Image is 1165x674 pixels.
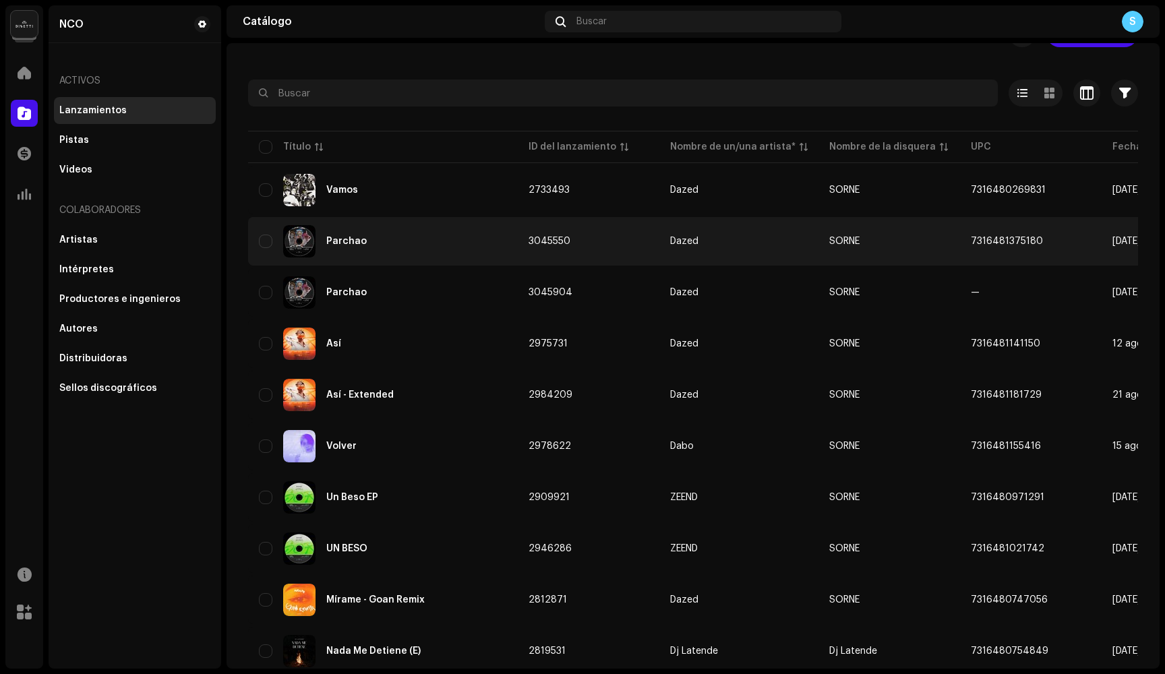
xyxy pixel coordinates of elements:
span: 7316480971291 [971,493,1044,502]
div: Sellos discográficos [59,383,157,394]
div: Intérpretes [59,264,114,275]
div: Lanzamientos [59,105,127,116]
span: 7316480754849 [971,646,1048,656]
span: Dj Latende [829,646,877,656]
span: ZEEND [670,544,808,553]
span: 26 mar 2025 [1112,185,1141,195]
img: a3be0503-4ea6-495b-9c58-a35aa1ae9ca6 [283,635,316,667]
div: Dabo [670,441,694,451]
re-a-nav-header: Activos [54,65,216,97]
span: 7316481375180 [971,237,1043,246]
div: Autores [59,324,98,334]
div: Vamos [326,185,358,195]
div: Mírame - Goan Remix [326,595,425,605]
div: Catálogo [243,16,539,27]
img: f02e1c7a-c296-40c9-8a80-e859f73935db [283,532,316,565]
span: 7316481141150 [971,339,1040,348]
div: ZEEND [670,544,698,553]
re-m-nav-item: Distribuidoras [54,345,216,372]
div: Título [283,140,311,154]
re-a-nav-header: Colaboradores [54,194,216,226]
span: 7316480747056 [971,595,1048,605]
div: UN BESO [326,544,367,553]
div: Parchao [326,288,367,297]
span: 4 jul 2025 [1112,493,1141,502]
span: — [971,288,980,297]
div: Dazed [670,288,698,297]
re-m-nav-item: Artistas [54,226,216,253]
span: 14 jul 2025 [1112,544,1141,553]
span: 27 may 2025 [1112,646,1141,656]
div: Nada Me Detiene (E) [326,646,421,656]
div: Dazed [670,237,698,246]
img: 0c5d79a6-b395-4414-a48b-2317ac2cc284 [283,174,316,206]
div: Dazed [670,595,698,605]
re-m-nav-item: Lanzamientos [54,97,216,124]
span: SORNE [829,185,860,195]
div: Dj Latende [670,646,718,656]
span: Dj Latende [670,646,808,656]
div: Videos [59,164,92,175]
img: a66e3729-3066-41fb-b880-3a60d9d9990f [283,328,316,360]
span: 2975731 [529,339,568,348]
div: NCO [59,19,84,30]
span: 7316481181729 [971,390,1042,400]
div: Parchao [326,237,367,246]
span: 2819531 [529,646,566,656]
span: ZEEND [670,493,808,502]
span: SORNE [829,493,860,502]
div: Artistas [59,235,98,245]
span: 7316481155416 [971,441,1041,451]
span: Dazed [670,288,808,297]
img: 810d62cc-97c1-4bdb-b723-56defe08e0df [283,379,316,411]
span: 2909921 [529,493,570,502]
div: Productores e ingenieros [59,294,181,305]
re-m-nav-item: Intérpretes [54,256,216,283]
span: Dazed [670,390,808,400]
div: Un Beso EP [326,493,378,502]
span: Buscar [576,16,607,27]
span: 22 may 2025 [1112,595,1141,605]
div: Dazed [670,390,698,400]
div: Pistas [59,135,89,146]
img: d533ffa4-8728-4e24-8d10-2f52ace10bd1 [283,584,316,616]
div: ZEEND [670,493,698,502]
div: Volver [326,441,357,451]
span: 2812871 [529,595,567,605]
span: 7 oct 2025 [1112,288,1141,297]
div: Así [326,339,341,348]
span: Dazed [670,237,808,246]
span: 6 oct 2025 [1112,237,1141,246]
span: Dazed [670,595,808,605]
div: Dazed [670,185,698,195]
span: SORNE [829,237,860,246]
span: 3045550 [529,237,570,246]
img: 02a7c2d3-3c89-4098-b12f-2ff2945c95ee [11,11,38,38]
span: SORNE [829,441,860,451]
span: Dazed [670,339,808,348]
span: Dazed [670,185,808,195]
div: ID del lanzamiento [529,140,616,154]
span: SORNE [829,595,860,605]
re-m-nav-item: Sellos discográficos [54,375,216,402]
re-m-nav-item: Videos [54,156,216,183]
input: Buscar [248,80,998,106]
img: b9be446b-e3b7-469b-9e92-66676475258e [283,430,316,462]
span: 7316481021742 [971,544,1044,553]
span: 7316480269831 [971,185,1046,195]
span: SORNE [829,390,860,400]
div: Distribuidoras [59,353,127,364]
span: SORNE [829,288,860,297]
span: SORNE [829,544,860,553]
img: aef85f96-034f-48f6-a508-5150b5a9a42a [283,276,316,309]
re-m-nav-item: Pistas [54,127,216,154]
div: Nombre de la disquera [829,140,936,154]
img: 6261f1de-ff23-4bb3-9fb1-278bee2185eb [283,225,316,257]
re-m-nav-item: Productores e ingenieros [54,286,216,313]
div: Nombre de un/una artista* [670,140,796,154]
span: 2946286 [529,544,572,553]
span: 2733493 [529,185,570,195]
span: 3045904 [529,288,572,297]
